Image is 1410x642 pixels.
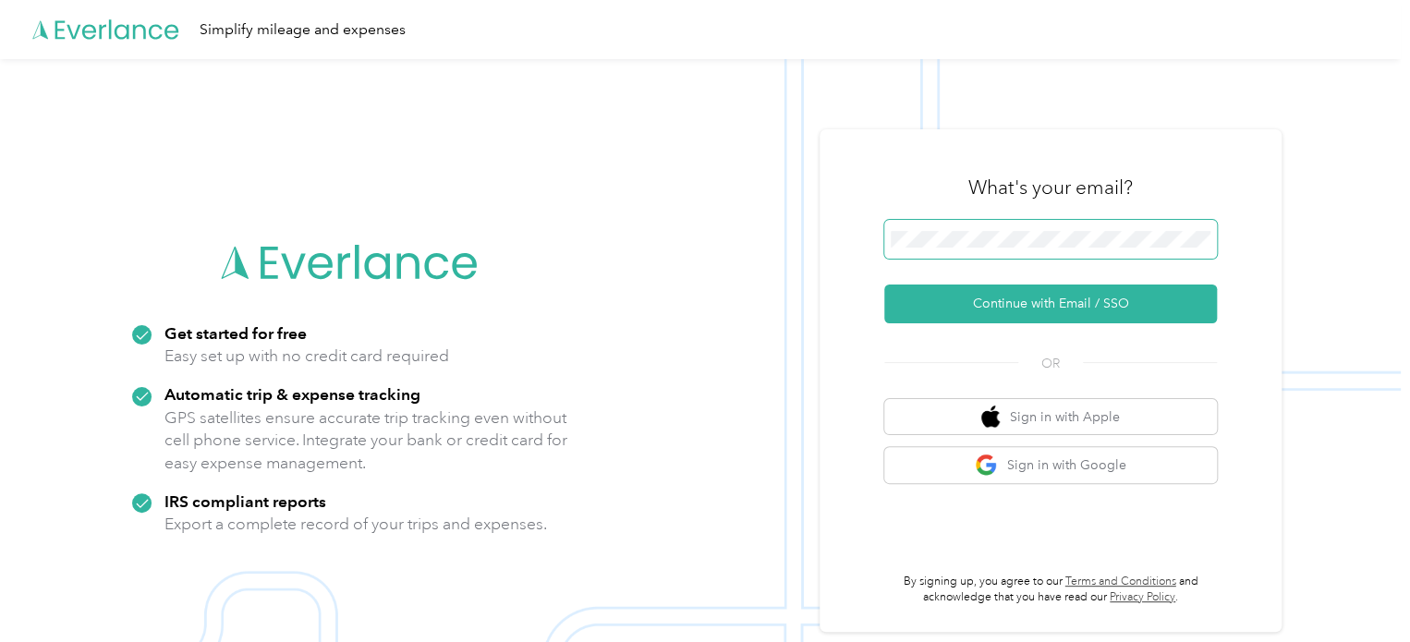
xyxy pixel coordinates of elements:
[200,18,406,42] div: Simplify mileage and expenses
[968,175,1133,200] h3: What's your email?
[164,491,326,511] strong: IRS compliant reports
[164,513,547,536] p: Export a complete record of your trips and expenses.
[164,345,449,368] p: Easy set up with no credit card required
[884,399,1217,435] button: apple logoSign in with Apple
[884,447,1217,483] button: google logoSign in with Google
[164,323,307,343] strong: Get started for free
[981,406,1000,429] img: apple logo
[1110,590,1175,604] a: Privacy Policy
[975,454,998,477] img: google logo
[884,574,1217,606] p: By signing up, you agree to our and acknowledge that you have read our .
[1065,575,1176,588] a: Terms and Conditions
[884,285,1217,323] button: Continue with Email / SSO
[164,384,420,404] strong: Automatic trip & expense tracking
[164,406,568,475] p: GPS satellites ensure accurate trip tracking even without cell phone service. Integrate your bank...
[1018,354,1083,373] span: OR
